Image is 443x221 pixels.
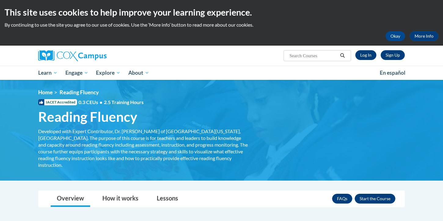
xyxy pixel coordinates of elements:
img: Cox Campus [38,50,107,61]
a: Engage [61,66,92,80]
a: More Info [410,31,438,41]
span: Reading Fluency [38,109,137,125]
input: Search Courses [289,52,338,59]
div: Main menu [29,66,414,80]
span: Learn [38,69,57,77]
a: Learn [34,66,61,80]
a: En español [376,66,409,79]
span: Reading Fluency [60,89,99,96]
a: Log In [355,50,376,60]
a: FAQs [332,194,352,204]
a: Lessons [151,191,184,207]
span: En español [380,69,405,76]
a: Cox Campus [38,50,154,61]
a: Overview [51,191,90,207]
a: Register [381,50,405,60]
span: 2.5 Training Hours [104,99,144,105]
a: About [124,66,153,80]
a: How it works [96,191,145,207]
button: Search [338,52,347,59]
button: Enroll [355,194,395,204]
p: By continuing to use the site you agree to our use of cookies. Use the ‘More info’ button to read... [5,21,438,28]
span: 0.3 CEUs [79,99,144,106]
span: Explore [96,69,120,77]
button: Okay [386,31,405,41]
a: Home [38,89,53,96]
span: About [128,69,149,77]
h2: This site uses cookies to help improve your learning experience. [5,6,438,18]
span: Engage [65,69,88,77]
div: Developed with Expert Contributor, Dr. [PERSON_NAME] of [GEOGRAPHIC_DATA][US_STATE], [GEOGRAPHIC_... [38,128,249,168]
span: • [100,99,102,105]
a: Explore [92,66,124,80]
span: IACET Accredited [38,99,77,105]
